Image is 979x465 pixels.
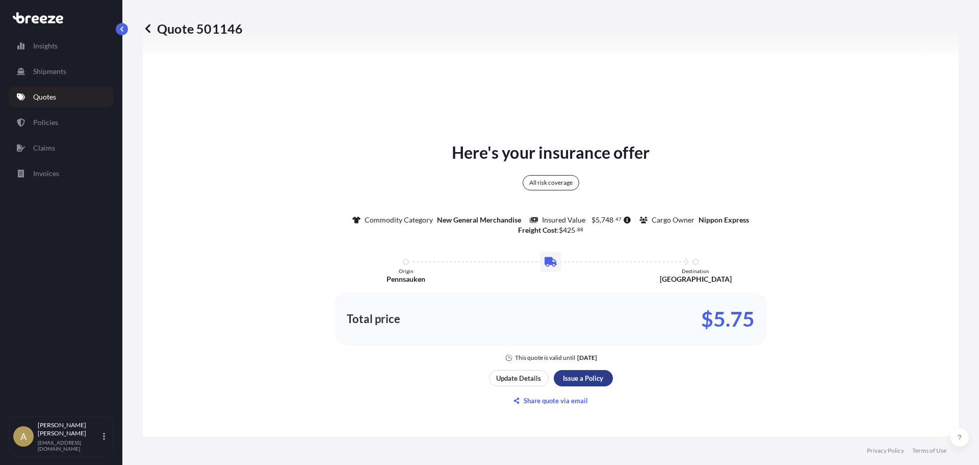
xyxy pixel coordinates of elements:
a: Privacy Policy [867,447,904,455]
p: [DATE] [577,354,597,362]
span: 748 [601,216,613,224]
p: Insured Value [542,215,585,225]
div: All risk coverage [523,175,579,190]
a: Policies [9,112,114,133]
span: 425 [563,227,575,234]
a: Insights [9,36,114,56]
p: Quotes [33,92,56,102]
p: Nippon Express [699,215,749,225]
p: Update Details [496,373,541,383]
p: $5.75 [701,311,755,327]
p: Policies [33,117,58,128]
p: [GEOGRAPHIC_DATA] [660,274,732,284]
span: . [576,228,577,231]
a: Claims [9,138,114,158]
button: Issue a Policy [554,370,613,386]
p: : [518,225,583,235]
p: Pennsauken [387,274,425,284]
button: Share quote via email [489,393,613,409]
button: Update Details [489,370,549,386]
a: Shipments [9,61,114,82]
p: Claims [33,143,55,153]
p: Share quote via email [524,396,588,406]
span: $ [559,227,563,234]
p: Cargo Owner [652,215,694,225]
b: Freight Cost [518,226,557,234]
p: Commodity Category [365,215,433,225]
p: Issue a Policy [563,373,603,383]
span: . [614,217,615,221]
p: Total price [347,314,400,324]
p: Invoices [33,168,59,179]
span: , [600,216,601,224]
p: Destination [682,268,709,274]
p: Here's your insurance offer [452,140,650,165]
p: Insights [33,41,58,51]
a: Terms of Use [912,447,946,455]
a: Quotes [9,87,114,107]
a: Invoices [9,163,114,184]
p: Shipments [33,66,66,77]
span: $ [591,216,596,224]
p: New General Merchandise [437,215,521,225]
p: Origin [399,268,414,274]
p: This quote is valid until [515,354,575,362]
p: [EMAIL_ADDRESS][DOMAIN_NAME] [38,439,101,452]
span: A [20,431,27,442]
span: 5 [596,216,600,224]
p: Quote 501146 [143,20,243,37]
p: [PERSON_NAME] [PERSON_NAME] [38,421,101,437]
span: 47 [615,217,622,221]
span: 88 [577,228,583,231]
